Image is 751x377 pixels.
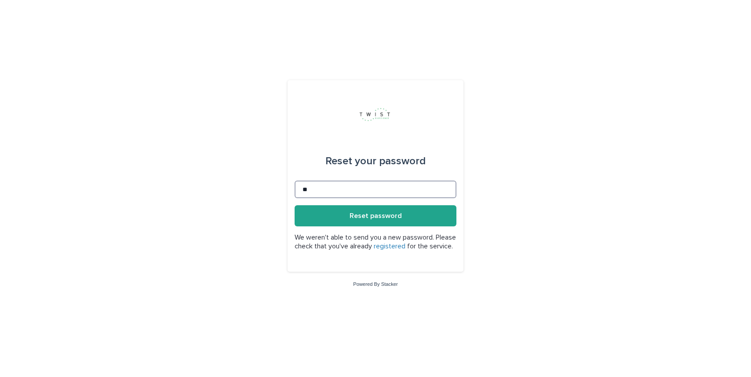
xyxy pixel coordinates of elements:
p: We weren't able to send you a new password. Please check that you've already for the service. [295,233,456,250]
span: Reset password [350,212,402,219]
button: Reset password [295,205,456,226]
a: registered [374,243,405,250]
a: Powered By Stacker [353,281,397,287]
div: Reset your password [325,149,426,174]
img: zK1b87TRRSSy4lfKuX2T [351,101,399,128]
